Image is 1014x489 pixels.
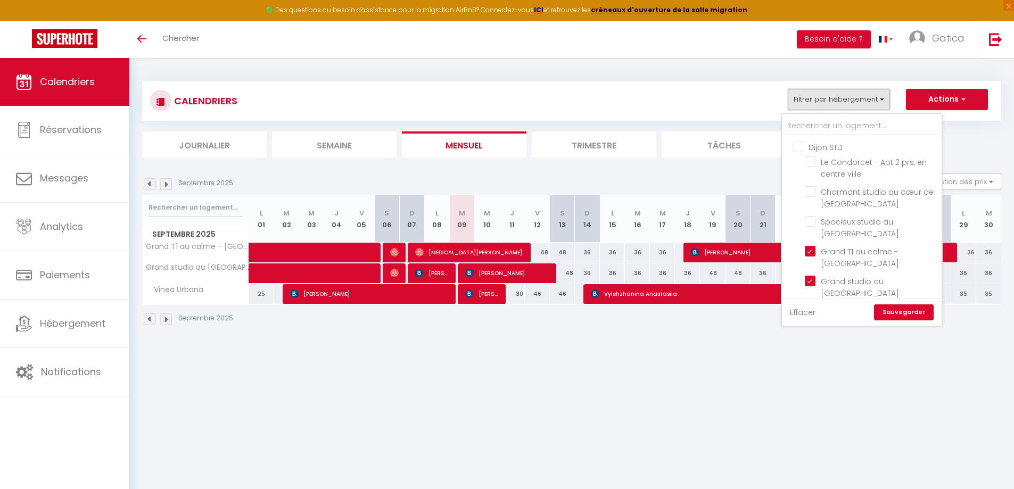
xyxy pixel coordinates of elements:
abbr: S [560,208,565,218]
th: 16 [625,195,650,243]
th: 14 [575,195,600,243]
abbr: D [760,208,765,218]
abbr: J [334,208,339,218]
span: [PERSON_NAME] [290,284,449,304]
th: 13 [550,195,575,243]
div: 36 [776,263,801,283]
th: 04 [324,195,349,243]
div: 30 [500,284,525,304]
div: 35 [951,284,976,304]
div: 35 [776,284,801,304]
th: 08 [424,195,449,243]
a: Chercher [154,21,207,58]
div: 46 [550,284,575,304]
span: Messages [40,171,88,185]
abbr: D [409,208,415,218]
a: ICI [534,5,543,14]
img: ... [909,30,925,46]
div: 36 [751,263,776,283]
div: 48 [550,263,575,283]
li: Tâches [662,131,786,158]
span: Spacieux studio au [GEOGRAPHIC_DATA] [821,217,899,239]
span: Vylehzhanina Anastasiia [591,284,774,304]
div: 48 [550,243,575,262]
div: Filtrer par hébergement [781,113,943,327]
input: Rechercher un logement... [782,117,942,136]
div: 36 [625,263,650,283]
th: 10 [474,195,499,243]
th: 20 [726,195,751,243]
abbr: V [711,208,715,218]
th: 06 [374,195,399,243]
th: 02 [274,195,299,243]
div: 48 [700,263,725,283]
span: Grand T1 au calme - [GEOGRAPHIC_DATA] [821,246,899,269]
div: 36 [600,243,625,262]
span: [PERSON_NAME] [465,263,549,283]
span: Hébergement [40,317,105,330]
th: 15 [600,195,625,243]
div: 36 [976,263,1001,283]
div: 36 [575,243,600,262]
div: 36 [976,243,1001,262]
abbr: S [736,208,740,218]
img: Super Booking [32,29,97,48]
abbr: M [283,208,290,218]
div: 36 [625,243,650,262]
abbr: M [484,208,490,218]
span: Septembre 2025 [143,227,249,242]
abbr: D [584,208,590,218]
abbr: S [384,208,389,218]
abbr: M [459,208,465,218]
h3: CALENDRIERS [171,89,237,113]
th: 11 [500,195,525,243]
abbr: M [986,208,992,218]
span: Chercher [162,32,199,44]
span: Réservations [40,123,102,136]
p: Septembre 2025 [178,178,233,188]
div: 36 [951,243,976,262]
abbr: J [686,208,690,218]
li: Semaine [272,131,397,158]
th: 19 [700,195,725,243]
li: Trimestre [532,131,656,158]
abbr: L [962,208,965,218]
span: [PERSON_NAME] [390,242,399,262]
span: Grand T1 au calme - [GEOGRAPHIC_DATA] [144,243,251,251]
a: ... Gatica [901,21,978,58]
abbr: L [435,208,439,218]
span: Le Condorcet - Apt 2 prs, en centre ville [821,157,927,179]
a: Sauvegarder [874,304,934,320]
button: Gestion des prix [922,173,1001,189]
span: Grand studio au [GEOGRAPHIC_DATA] [821,276,899,299]
div: 36 [675,263,700,283]
span: Vinea Urbana [144,284,206,296]
button: Besoin d'aide ? [797,30,871,48]
abbr: M [308,208,315,218]
th: 21 [751,195,776,243]
button: Ouvrir le widget de chat LiveChat [9,4,40,36]
th: 18 [675,195,700,243]
span: [MEDICAL_DATA][PERSON_NAME] [415,242,524,262]
li: Mensuel [402,131,526,158]
span: Gatica [932,31,964,45]
a: Effacer [790,306,815,318]
span: [PERSON_NAME] [691,242,950,262]
span: [PERSON_NAME] [465,284,499,304]
th: 12 [525,195,550,243]
a: créneaux d'ouverture de la salle migration [591,5,747,14]
p: Septembre 2025 [178,313,233,324]
img: logout [989,32,1002,46]
th: 03 [299,195,324,243]
span: Charmant studio au cœur de [GEOGRAPHIC_DATA] [821,187,934,209]
th: 07 [399,195,424,243]
div: 35 [976,284,1001,304]
span: Paiements [40,268,90,281]
span: Grand studio au [GEOGRAPHIC_DATA] [144,263,251,271]
abbr: M [634,208,641,218]
div: 46 [525,284,550,304]
abbr: V [535,208,540,218]
button: Filtrer par hébergement [788,89,890,110]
